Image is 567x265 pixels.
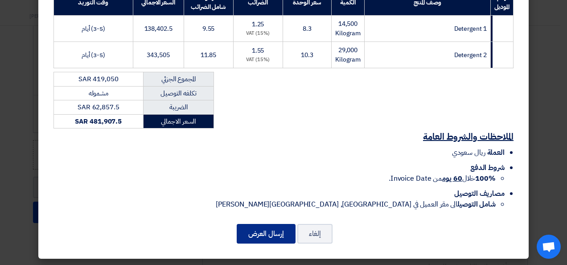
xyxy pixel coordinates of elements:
span: Detergent 1 [454,24,487,33]
strong: شامل التوصيل [457,199,496,210]
u: 60 يوم [442,173,462,184]
span: SAR 62,857.5 [78,102,119,112]
td: السعر الاجمالي [143,114,214,128]
td: تكلفه التوصيل [143,86,214,100]
span: مشموله [89,88,108,98]
span: العملة [487,147,505,158]
span: (3-5) أيام [82,24,105,33]
span: مصاريف التوصيل [454,188,505,199]
span: 343,505 [147,50,169,60]
strong: SAR 481,907.5 [75,116,122,126]
td: الضريبة [143,100,214,115]
span: 9.55 [202,24,215,33]
span: 10.3 [301,50,313,60]
strong: 100% [475,173,496,184]
span: 29,000 Kilogram [335,46,360,64]
td: SAR 419,050 [54,72,144,87]
span: ريال سعودي [452,147,485,158]
span: 138,402.5 [144,24,173,33]
span: خلال من Invoice Date. [389,173,496,184]
div: (15%) VAT [237,30,279,37]
div: (15%) VAT [237,56,279,64]
span: (3-5) أيام [82,50,105,60]
span: 1.55 [252,46,264,55]
span: شروط الدفع [470,162,505,173]
div: Open chat [537,235,561,259]
button: إلغاء [297,224,333,244]
span: 1.25 [252,20,264,29]
span: 8.3 [303,24,312,33]
span: 14,500 Kilogram [335,19,360,38]
button: إرسال العرض [237,224,296,244]
li: الى مقر العميل في [GEOGRAPHIC_DATA], [GEOGRAPHIC_DATA][PERSON_NAME] [53,199,496,210]
u: الملاحظات والشروط العامة [423,130,514,143]
span: 11.85 [201,50,217,60]
span: Detergent 2 [454,50,487,60]
td: المجموع الجزئي [143,72,214,87]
